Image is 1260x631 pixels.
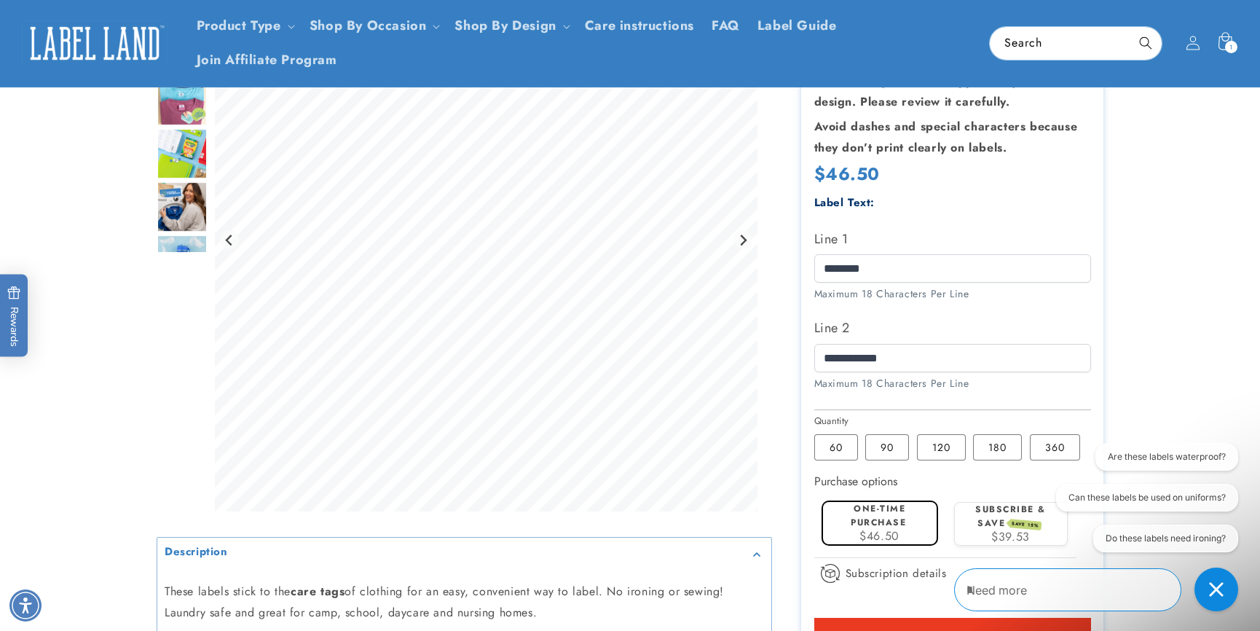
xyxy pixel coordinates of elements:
[17,15,173,71] a: Label Land
[9,589,42,622] div: Accessibility Menu
[1130,27,1162,59] button: Search
[310,17,427,34] span: Shop By Occasion
[954,563,1245,616] iframe: Gorgias Floating Chat
[703,9,749,43] a: FAQ
[733,230,753,250] button: Next slide
[301,9,446,43] summary: Shop By Occasion
[814,414,851,428] legend: Quantity
[975,503,1046,530] label: Subscribe & save
[197,16,281,35] a: Product Type
[220,230,240,250] button: Previous slide
[814,161,881,187] span: $46.50
[851,502,906,529] label: One-time purchase
[917,434,966,460] label: 120
[7,286,21,347] span: Rewards
[814,118,1078,156] strong: Avoid dashes and special characters because they don’t print clearly on labels.
[1229,41,1233,53] span: 1
[814,286,1091,302] div: Maximum 18 Characters Per Line
[814,376,1091,391] div: Maximum 18 Characters Per Line
[585,17,694,34] span: Care instructions
[291,583,344,600] strong: care tags
[846,565,947,582] span: Subscription details
[814,227,1091,251] label: Line 1
[454,16,556,35] a: Shop By Design
[165,581,764,624] p: These labels stick to the of clothing for an easy, convenient way to label. No ironing or sewing!...
[157,234,208,285] div: Go to slide 7
[973,434,1022,460] label: 180
[157,181,208,232] div: Go to slide 6
[22,20,168,66] img: Label Land
[1030,434,1080,460] label: 360
[814,473,897,490] label: Purchase options
[576,9,703,43] a: Care instructions
[749,9,846,43] a: Label Guide
[197,52,337,68] span: Join Affiliate Program
[814,316,1091,340] label: Line 2
[188,43,346,77] a: Join Affiliate Program
[157,128,208,179] div: Go to slide 5
[859,528,899,544] span: $46.50
[165,544,228,559] h2: Description
[157,537,771,570] summary: Description
[157,74,208,125] div: Go to slide 4
[12,514,184,558] iframe: Sign Up via Text for Offers
[865,434,909,460] label: 90
[991,528,1030,545] span: $39.53
[814,434,858,460] label: 60
[814,52,1071,111] strong: The font shown in the name preview reflects the exact style that will appear in your final design...
[1009,520,1042,531] span: SAVE 15%
[757,17,837,34] span: Label Guide
[446,9,575,43] summary: Shop By Design
[712,17,740,34] span: FAQ
[814,195,875,211] label: Label Text:
[188,9,301,43] summary: Product Type
[1044,443,1245,565] iframe: Gorgias live chat conversation starters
